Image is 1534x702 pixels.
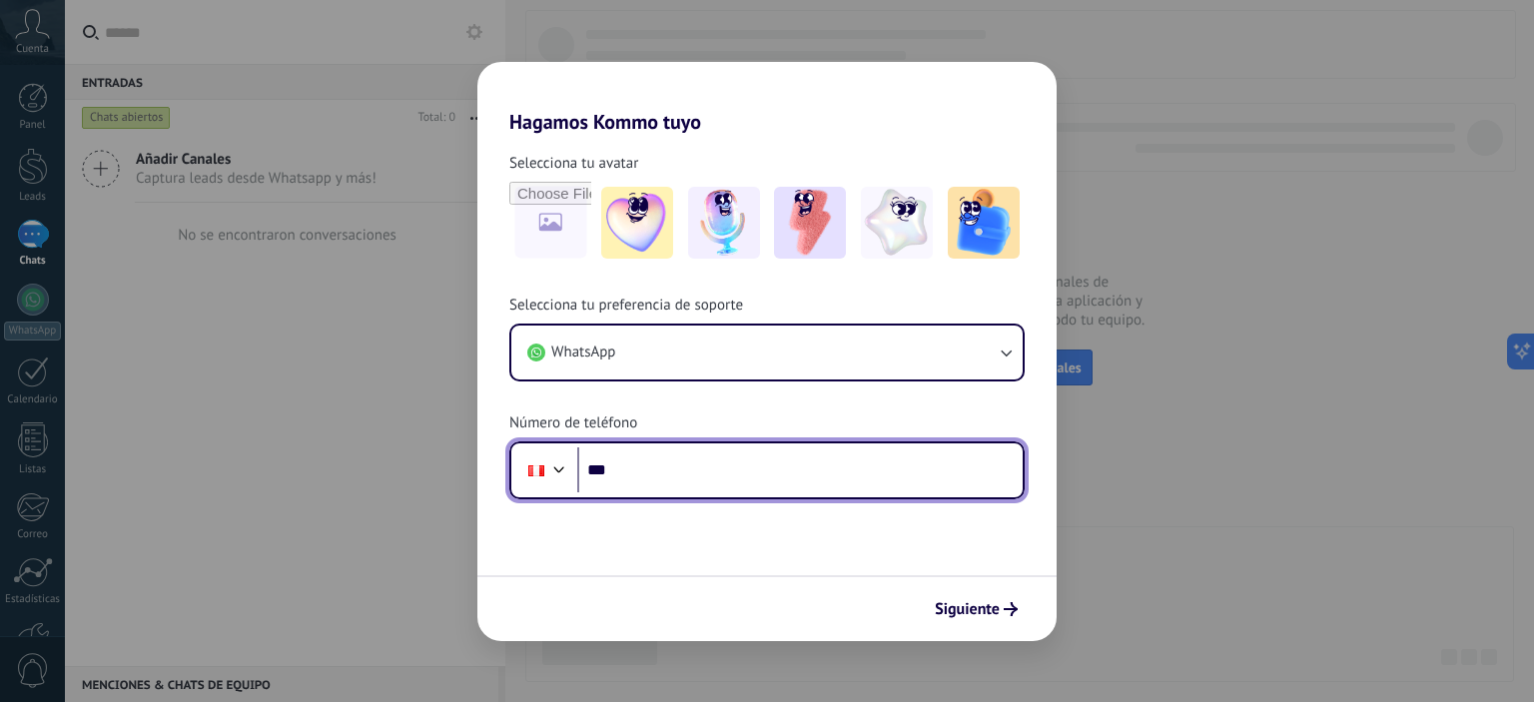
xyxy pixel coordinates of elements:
span: Siguiente [935,602,1000,616]
img: -2.jpeg [688,187,760,259]
span: Selecciona tu preferencia de soporte [509,296,743,316]
button: Siguiente [926,592,1027,626]
span: Selecciona tu avatar [509,154,638,174]
img: -5.jpeg [948,187,1020,259]
span: Número de teléfono [509,413,637,433]
div: Peru: + 51 [517,449,555,491]
img: -1.jpeg [601,187,673,259]
img: -4.jpeg [861,187,933,259]
span: WhatsApp [551,343,615,362]
button: WhatsApp [511,326,1023,379]
img: -3.jpeg [774,187,846,259]
h2: Hagamos Kommo tuyo [477,62,1057,134]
